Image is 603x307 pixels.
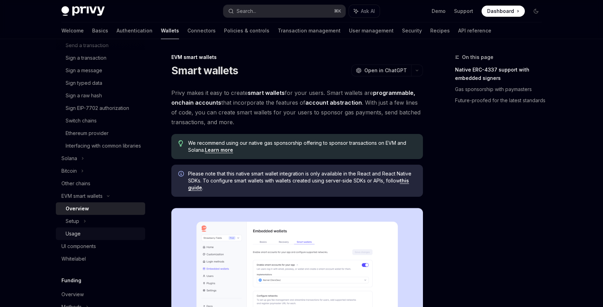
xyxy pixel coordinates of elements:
div: EVM smart wallets [61,192,103,200]
button: Search...⌘K [223,5,345,17]
a: Usage [56,227,145,240]
span: Open in ChatGPT [364,67,407,74]
span: We recommend using our native gas sponsorship offering to sponsor transactions on EVM and Solana. [188,140,416,153]
a: Sign a transaction [56,52,145,64]
a: Policies & controls [224,22,269,39]
a: Demo [432,8,446,15]
a: Transaction management [278,22,341,39]
button: Ask AI [349,5,380,17]
div: Sign a transaction [66,54,106,62]
a: Wallets [161,22,179,39]
div: Switch chains [66,117,97,125]
a: Sign a raw hash [56,89,145,102]
a: Other chains [56,177,145,190]
div: Solana [61,154,77,163]
a: Overview [56,202,145,215]
button: Toggle dark mode [530,6,542,17]
div: Ethereum provider [66,129,109,137]
div: Other chains [61,179,90,188]
a: Dashboard [482,6,525,17]
a: Interfacing with common libraries [56,140,145,152]
a: Sign typed data [56,77,145,89]
a: Support [454,8,473,15]
div: Bitcoin [61,167,77,175]
div: Overview [66,204,89,213]
a: Sign EIP-7702 authorization [56,102,145,114]
h1: Smart wallets [171,64,238,77]
a: Security [402,22,422,39]
a: Ethereum provider [56,127,145,140]
a: Learn more [205,147,233,153]
div: Sign a raw hash [66,91,102,100]
div: Whitelabel [61,255,86,263]
div: Sign typed data [66,79,102,87]
a: User management [349,22,394,39]
svg: Tip [178,140,183,147]
div: Sign a message [66,66,102,75]
svg: Info [178,171,185,178]
span: Please note that this native smart wallet integration is only available in the React and React Na... [188,170,416,191]
h5: Funding [61,276,81,285]
a: account abstraction [305,99,362,106]
a: Overview [56,288,145,301]
span: ⌘ K [334,8,341,14]
button: Open in ChatGPT [351,65,411,76]
a: Whitelabel [56,253,145,265]
div: Interfacing with common libraries [66,142,141,150]
div: Usage [66,230,81,238]
a: Gas sponsorship with paymasters [455,84,547,95]
div: UI components [61,242,96,250]
a: Connectors [187,22,216,39]
img: dark logo [61,6,105,16]
a: UI components [56,240,145,253]
strong: smart wallets [248,89,285,96]
a: Authentication [117,22,152,39]
span: On this page [462,53,493,61]
span: Ask AI [361,8,375,15]
div: Overview [61,290,84,299]
div: Sign EIP-7702 authorization [66,104,129,112]
a: Switch chains [56,114,145,127]
a: API reference [458,22,491,39]
span: Dashboard [487,8,514,15]
a: Basics [92,22,108,39]
div: Setup [66,217,79,225]
a: Native ERC-4337 support with embedded signers [455,64,547,84]
div: Search... [237,7,256,15]
span: Privy makes it easy to create for your users. Smart wallets are that incorporate the features of ... [171,88,423,127]
div: EVM smart wallets [171,54,423,61]
a: Sign a message [56,64,145,77]
a: Recipes [430,22,450,39]
a: Welcome [61,22,84,39]
a: Future-proofed for the latest standards [455,95,547,106]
